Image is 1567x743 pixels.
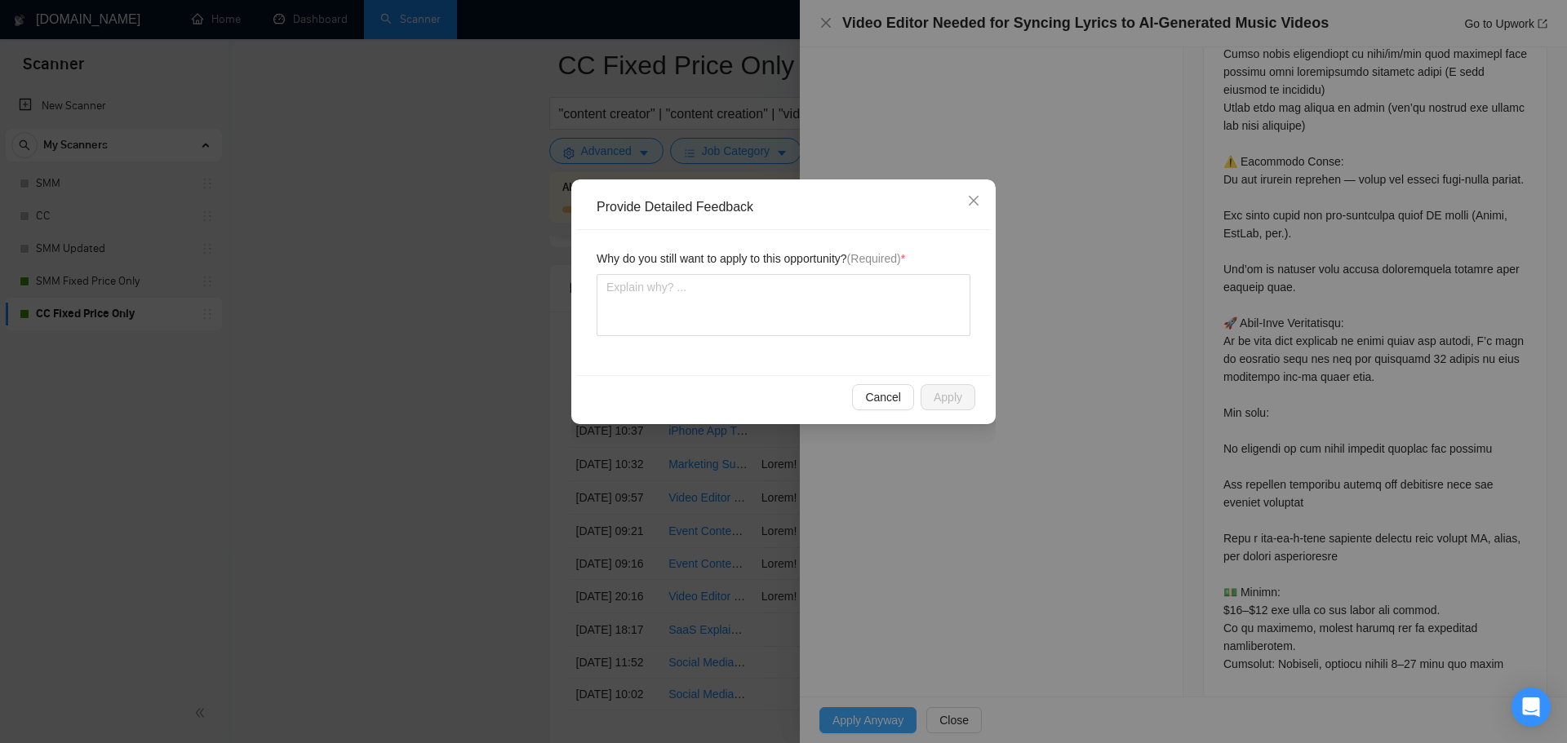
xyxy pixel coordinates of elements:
[852,384,914,410] button: Cancel
[967,194,980,207] span: close
[921,384,975,410] button: Apply
[847,252,901,265] span: (Required)
[597,250,905,268] span: Why do you still want to apply to this opportunity?
[597,198,982,216] div: Provide Detailed Feedback
[865,388,901,406] span: Cancel
[1512,688,1551,727] div: Open Intercom Messenger
[952,179,996,223] button: Close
